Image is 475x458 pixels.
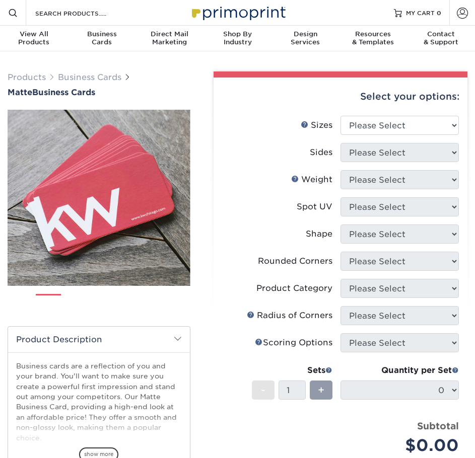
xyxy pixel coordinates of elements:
[135,30,203,38] span: Direct Mail
[252,364,332,376] div: Sets
[407,30,475,46] div: & Support
[187,2,288,23] img: Primoprint
[272,30,340,38] span: Design
[8,88,190,97] h1: Business Cards
[137,289,162,315] img: Business Cards 04
[340,30,408,38] span: Resources
[70,289,95,315] img: Business Cards 02
[8,327,190,352] h2: Product Description
[291,174,332,186] div: Weight
[255,337,332,349] div: Scoring Options
[8,88,32,97] span: Matte
[68,30,136,38] span: Business
[340,30,408,46] div: & Templates
[8,106,190,289] img: Matte 01
[407,30,475,38] span: Contact
[310,146,332,159] div: Sides
[272,26,340,52] a: DesignServices
[36,290,61,316] img: Business Cards 01
[318,383,324,398] span: +
[203,26,272,52] a: Shop ByIndustry
[341,364,459,376] div: Quantity per Set
[58,72,121,82] a: Business Cards
[258,255,332,267] div: Rounded Corners
[340,26,408,52] a: Resources& Templates
[68,30,136,46] div: Cards
[297,201,332,213] div: Spot UV
[406,9,435,17] span: MY CART
[247,310,332,322] div: Radius of Corners
[135,30,203,46] div: Marketing
[261,383,265,398] span: -
[256,282,332,294] div: Product Category
[135,26,203,52] a: Direct MailMarketing
[68,26,136,52] a: BusinessCards
[417,420,459,431] strong: Subtotal
[8,88,190,97] a: MatteBusiness Cards
[103,289,128,315] img: Business Cards 03
[437,9,441,16] span: 0
[34,7,132,19] input: SEARCH PRODUCTS.....
[203,30,272,38] span: Shop By
[348,433,459,457] div: $0.00
[222,78,459,116] div: Select your options:
[301,119,332,131] div: Sizes
[272,30,340,46] div: Services
[8,72,46,82] a: Products
[306,228,332,240] div: Shape
[407,26,475,52] a: Contact& Support
[203,30,272,46] div: Industry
